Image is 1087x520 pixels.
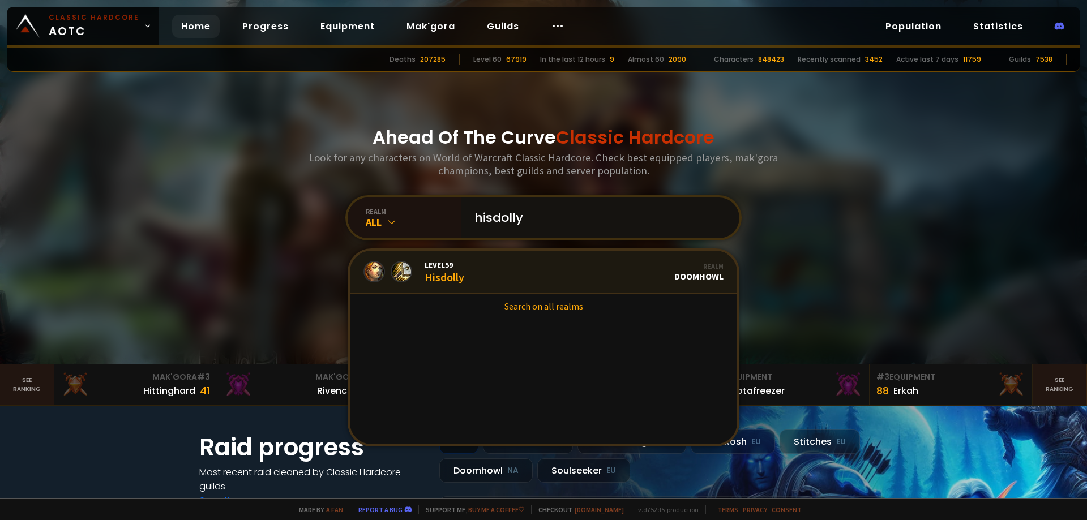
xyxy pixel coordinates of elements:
[1009,54,1031,65] div: Guilds
[397,15,464,38] a: Mak'gora
[713,371,862,383] div: Equipment
[751,436,761,448] small: EU
[876,371,1025,383] div: Equipment
[1035,54,1052,65] div: 7538
[233,15,298,38] a: Progress
[674,262,724,282] div: Doomhowl
[743,505,767,514] a: Privacy
[610,54,614,65] div: 9
[224,371,373,383] div: Mak'Gora
[366,207,461,216] div: realm
[373,124,714,151] h1: Ahead Of The Curve
[691,429,775,454] div: Nek'Rosh
[540,54,605,65] div: In the last 12 hours
[49,12,139,40] span: AOTC
[439,458,533,483] div: Doomhowl
[217,364,380,405] a: Mak'Gora#2Rivench100
[836,436,846,448] small: EU
[199,465,426,493] h4: Most recent raid cleaned by Classic Hardcore guilds
[669,54,686,65] div: 2090
[143,384,195,398] div: Hittinghard
[468,197,726,238] input: Search a character...
[714,54,754,65] div: Characters
[478,15,528,38] a: Guilds
[606,465,616,476] small: EU
[531,505,624,514] span: Checkout
[199,429,426,465] h1: Raid progress
[350,251,737,294] a: Level59HisdollyRealmDoomhowl
[425,260,464,270] span: Level 59
[798,54,861,65] div: Recently scanned
[631,505,699,514] span: v. d752d5 - production
[628,54,664,65] div: Almost 60
[507,465,519,476] small: NA
[780,429,860,454] div: Stitches
[964,15,1032,38] a: Statistics
[730,384,785,398] div: Notafreezer
[7,7,159,45] a: Classic HardcoreAOTC
[197,371,210,383] span: # 3
[1033,364,1087,405] a: Seeranking
[893,384,918,398] div: Erkah
[575,505,624,514] a: [DOMAIN_NAME]
[420,54,446,65] div: 207285
[317,384,353,398] div: Rivench
[556,124,714,150] span: Classic Hardcore
[199,494,273,507] a: See all progress
[390,54,416,65] div: Deaths
[717,505,738,514] a: Terms
[305,151,782,177] h3: Look for any characters on World of Warcraft Classic Hardcore. Check best equipped players, mak'g...
[876,371,889,383] span: # 3
[674,262,724,270] div: Realm
[963,54,981,65] div: 11759
[326,505,343,514] a: a fan
[506,54,527,65] div: 67919
[350,294,737,319] a: Search on all realms
[468,505,524,514] a: Buy me a coffee
[49,12,139,23] small: Classic Hardcore
[358,505,403,514] a: Report a bug
[896,54,958,65] div: Active last 7 days
[366,216,461,229] div: All
[876,15,951,38] a: Population
[418,505,524,514] span: Support me,
[473,54,502,65] div: Level 60
[865,54,883,65] div: 3452
[61,371,210,383] div: Mak'Gora
[172,15,220,38] a: Home
[876,383,889,398] div: 88
[200,383,210,398] div: 41
[707,364,870,405] a: #2Equipment88Notafreezer
[54,364,217,405] a: Mak'Gora#3Hittinghard41
[311,15,384,38] a: Equipment
[870,364,1033,405] a: #3Equipment88Erkah
[292,505,343,514] span: Made by
[425,260,464,284] div: Hisdolly
[772,505,802,514] a: Consent
[758,54,784,65] div: 848423
[537,458,630,483] div: Soulseeker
